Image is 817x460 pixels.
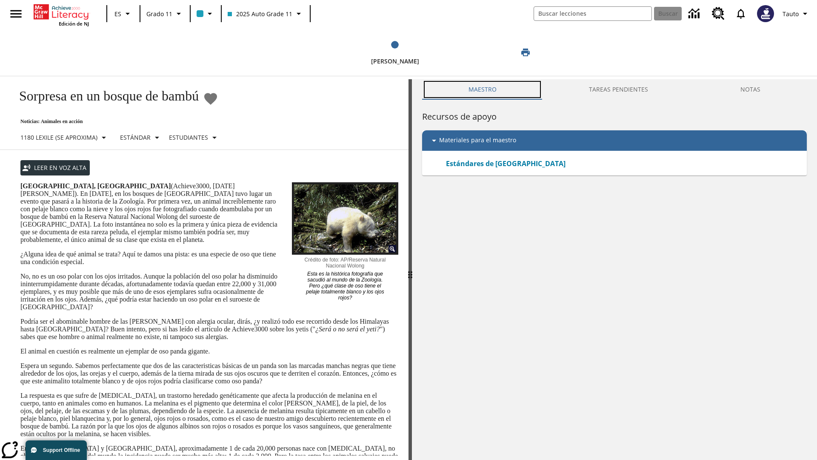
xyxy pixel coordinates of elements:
span: [PERSON_NAME] [371,57,419,65]
a: Centro de información [683,2,707,26]
img: los pandas albinos en China a veces son confundidos con osos polares [292,182,398,255]
p: Estudiantes [169,133,208,142]
span: Edición de NJ [59,20,89,27]
button: TAREAS PENDIENTES [543,79,694,100]
button: Imprimir [512,45,539,60]
span: ES [114,9,121,18]
span: Tauto [783,9,799,18]
div: Materiales para el maestro [422,130,807,151]
p: ¿Alguna idea de qué animal se trata? Aquí te damos una pista: es una especie de oso que tiene una... [20,250,398,266]
p: Materiales para el maestro [439,135,516,146]
p: Espera un segundo. Sabemos perfectamente que dos de las caracteristicas básicas de un panda son l... [20,362,398,385]
a: Estándares de [GEOGRAPHIC_DATA] [446,158,571,169]
span: Support Offline [43,447,80,453]
p: La respuesta es que sufre de [MEDICAL_DATA], un trastorno heredado genéticamente que afecta la pr... [20,392,398,438]
button: NOTAS [694,79,807,100]
h6: Recursos de apoyo [422,110,807,124]
em: ¿Será o no será el yeti? [315,325,380,333]
button: Tipo de apoyo, Estándar [117,130,166,145]
input: Buscar campo [534,7,651,20]
p: (Achieve3000, [DATE][PERSON_NAME]). En [DATE], en los bosques de [GEOGRAPHIC_DATA] tuvo lugar un ... [20,182,398,244]
button: Seleccionar estudiante [166,130,223,145]
button: El color de la clase es azul claro. Cambiar el color de la clase. [193,6,218,21]
img: Ampliar [389,245,396,253]
p: 1180 Lexile (Se aproxima) [20,133,97,142]
span: 2025 Auto Grade 11 [228,9,292,18]
a: Centro de recursos, Se abrirá en una pestaña nueva. [707,2,730,25]
p: No, no es un oso polar con los ojos irritados. Aunque la población del oso polar ha disminuido in... [20,273,398,311]
button: Escoja un nuevo avatar [752,3,779,25]
button: Añadir a mis Favoritas - Sorpresa en un bosque de bambú [203,91,218,106]
p: Crédito de foto: AP/Reserva Natural Nacional Wolong [303,255,388,269]
p: Noticias: Animales en acción [10,118,223,125]
h1: Sorpresa en un bosque de bambú [10,88,199,104]
button: Grado: Grado 11, Elige un grado [143,6,187,21]
a: Notificaciones [730,3,752,25]
button: Maestro [422,79,543,100]
div: Instructional Panel Tabs [422,79,807,100]
p: Estándar [120,133,151,142]
button: Leer en voz alta [20,160,90,176]
p: Esta es la histórica fotografía que sacudió al mundo de la Zoología. Pero ¿qué clase de oso tiene... [303,269,388,301]
button: Support Offline [26,440,87,460]
div: activity [412,79,817,460]
button: Seleccione Lexile, 1180 Lexile (Se aproxima) [17,130,112,145]
button: Abrir el menú lateral [3,1,29,26]
p: Podría ser el abominable hombre de las [PERSON_NAME] con alergia ocular, dirás, ¿y realizó todo e... [20,318,398,341]
p: El animal en cuestión es realmente un ejemplar de oso panda gigante. [20,348,398,355]
span: Grado 11 [146,9,172,18]
button: Clase: 2025 Auto Grade 11, Selecciona una clase [224,6,307,21]
img: Avatar [757,5,774,22]
button: Perfil/Configuración [779,6,814,21]
div: Pulsa la tecla de intro o la barra espaciadora y luego presiona las flechas de derecha e izquierd... [408,79,412,460]
button: Lenguaje: ES, Selecciona un idioma [110,6,137,21]
button: Lee step 1 of 1 [285,29,505,76]
div: Portada [34,3,89,27]
strong: [GEOGRAPHIC_DATA], [GEOGRAPHIC_DATA] [20,182,171,190]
